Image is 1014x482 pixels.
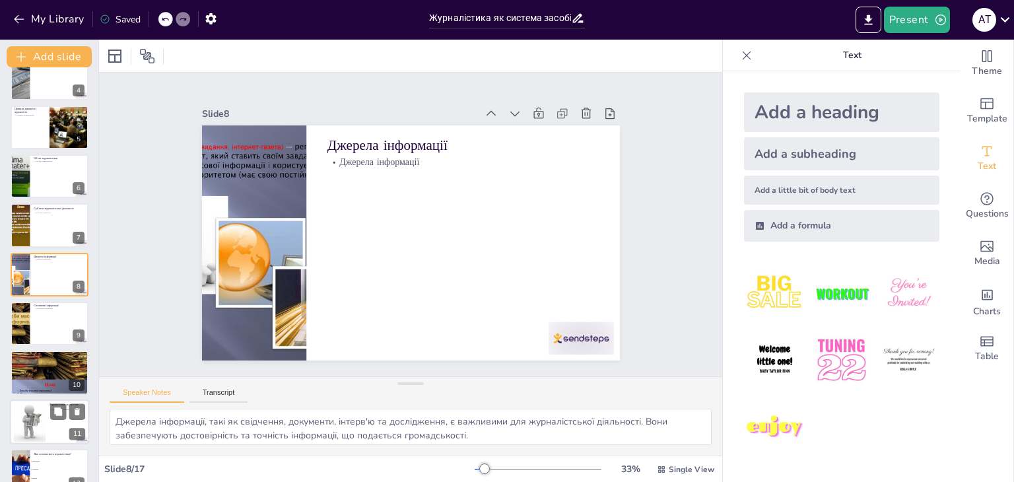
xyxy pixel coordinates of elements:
[961,230,1013,277] div: Add images, graphics, shapes or video
[11,155,88,198] div: 6
[972,7,996,33] button: A T
[73,329,84,341] div: 9
[73,232,84,244] div: 7
[110,409,712,445] textarea: Джерела інформації, такі як свідчення, документи, інтерв'ю та дослідження, є важливими для журнал...
[884,7,950,33] button: Present
[34,304,84,308] p: Споживачі інформації
[10,9,90,30] button: My Library
[50,403,85,407] p: Журналістика як система
[811,263,872,324] img: 2.jpeg
[878,263,939,324] img: 3.jpeg
[15,357,84,359] p: Способи передачі
[104,46,125,67] div: Layout
[744,397,805,458] img: 7.jpeg
[744,210,939,242] div: Add a formula
[100,13,141,26] div: Saved
[974,254,1000,269] span: Media
[34,212,84,215] p: Суб'єкти діяльності
[189,388,248,403] button: Transcript
[744,137,939,170] div: Add a subheading
[744,176,939,205] div: Add a little bit of body text
[327,155,598,168] p: Джерела інформації
[961,87,1013,135] div: Add ready made slides
[34,452,84,456] p: Яка основна мета журналістики?
[50,403,66,419] button: Duplicate Slide
[972,8,996,32] div: A T
[32,461,88,462] span: інформувати
[50,408,85,411] p: Система журналістики
[11,203,88,247] div: 7
[11,302,88,345] div: 9
[34,160,84,162] p: Об'єкт журналістики
[34,207,84,211] p: Суб'єкти журналістської діяльності
[757,40,947,71] p: Text
[973,304,1001,319] span: Charts
[73,133,84,145] div: 5
[34,254,84,258] p: Джерела інформації
[744,263,805,324] img: 1.jpeg
[978,159,996,174] span: Text
[11,56,88,100] div: 4
[744,329,805,391] img: 4.jpeg
[972,64,1002,79] span: Theme
[73,85,84,96] div: 4
[811,329,872,391] img: 5.jpeg
[961,135,1013,182] div: Add text boxes
[202,108,477,120] div: Slide 8
[15,107,46,114] p: Правила діяльності журналіста
[73,281,84,293] div: 8
[7,46,92,67] button: Add slide
[32,477,88,479] span: навчати
[878,329,939,391] img: 6.jpeg
[429,9,571,28] input: Insert title
[34,258,84,261] p: Джерела інформації
[34,156,84,160] p: Об'єкт журналістики
[104,463,475,475] div: Slide 8 / 17
[11,253,88,296] div: 8
[327,135,598,155] p: Джерела інформації
[961,182,1013,230] div: Get real-time input from your audience
[669,464,714,475] span: Single View
[69,428,85,440] div: 11
[69,403,85,419] button: Delete Slide
[975,349,999,364] span: Table
[10,399,89,444] div: 11
[73,182,84,194] div: 6
[961,325,1013,372] div: Add a table
[961,277,1013,325] div: Add charts and graphs
[856,7,881,33] button: Export to PowerPoint
[967,112,1007,126] span: Template
[615,463,646,475] div: 33 %
[961,40,1013,87] div: Change the overall theme
[110,388,184,403] button: Speaker Notes
[32,469,88,471] span: розважати
[15,353,84,357] p: Способи передачі інформації
[34,307,84,310] p: Споживачі інформації
[15,114,46,116] p: Правила журналістики
[966,207,1009,221] span: Questions
[139,48,155,64] span: Position
[744,92,939,132] div: Add a heading
[69,379,84,391] div: 10
[11,106,88,149] div: 5
[11,351,88,394] div: 10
